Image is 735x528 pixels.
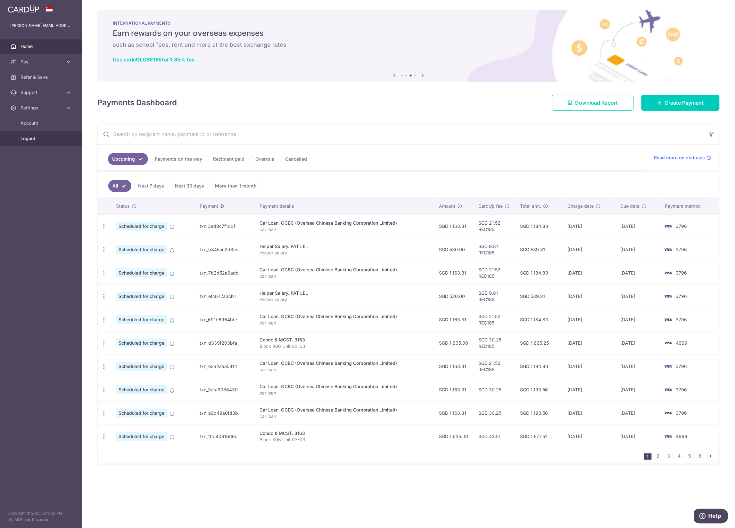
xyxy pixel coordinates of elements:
td: [DATE] [563,261,615,284]
span: 3796 [676,317,687,322]
span: Account [21,120,63,126]
a: Download Report [552,95,634,111]
nav: pager [644,448,719,464]
td: SGD 1,163.31 [434,378,473,401]
div: Car Loan. OCBC (Oversea Chinese Banking Corporation Limited) [260,313,429,320]
td: SGD 30.25 REC185 [473,331,515,355]
td: SGD 21.52 REC185 [473,214,515,238]
td: SGD 1,184.83 [515,261,562,284]
td: SGD 1,184.83 [515,214,562,238]
td: SGD 539.81 [515,284,562,308]
span: Scheduled for charge [116,362,167,371]
td: [DATE] [563,425,615,448]
span: Download Report [575,99,618,107]
img: Bank Card [662,386,674,394]
span: Pay [21,59,63,65]
span: Scheduled for charge [116,339,167,348]
span: 3796 [676,247,687,252]
div: Condo & MCST. 3163 [260,337,429,343]
span: Scheduled for charge [116,268,167,277]
td: [DATE] [563,331,615,355]
td: [DATE] [615,378,660,401]
a: Use codeGLOBE185for 1.85% fee. [113,56,196,63]
span: 3796 [676,293,687,299]
td: [DATE] [615,308,660,331]
td: [DATE] [615,401,660,425]
span: 4669 [676,340,687,346]
p: car loan [260,320,429,326]
a: Read more on statuses [654,155,712,161]
td: [DATE] [563,214,615,238]
th: Payment method [660,198,719,214]
h6: such as school fees, rent and more at the best exchange rates [113,41,704,49]
span: 3796 [676,387,687,392]
td: SGD 1,163.31 [434,308,473,331]
td: txn_691b6964bfe [194,308,254,331]
td: txn_3cfa9086430 [194,378,254,401]
th: Payment ID [194,198,254,214]
td: [DATE] [615,355,660,378]
span: Status [116,203,130,209]
span: Charge date [568,203,594,209]
td: txn_fbd40616d6c [194,425,254,448]
span: Scheduled for charge [116,292,167,301]
a: Next 30 days [171,180,208,192]
span: Logout [21,135,63,142]
a: 4 [675,452,683,460]
div: Car Loan. OCBC (Oversea Chinese Banking Corporation Limited) [260,360,429,366]
span: Total amt. [520,203,541,209]
p: Helper salary [260,250,429,256]
p: [PERSON_NAME][EMAIL_ADDRESS][DOMAIN_NAME] [10,22,72,29]
p: car loan [260,366,429,373]
span: Due date [621,203,640,209]
div: Car Loan. OCBC (Oversea Chinese Banking Corporation Limited) [260,383,429,390]
img: Bank Card [662,433,674,440]
span: Settings [21,105,63,111]
a: All [108,180,131,192]
td: SGD 1,635.00 [434,331,473,355]
td: txn_d339f203bfa [194,331,254,355]
td: SGD 1,665.25 [515,331,562,355]
td: SGD 1,677.51 [515,425,562,448]
td: txn_a9d49a0fd3b [194,401,254,425]
a: 5 [686,452,694,460]
td: [DATE] [615,331,660,355]
img: Bank Card [662,339,674,347]
a: 6 [697,452,704,460]
span: 4669 [676,434,687,439]
td: SGD 21.52 REC185 [473,355,515,378]
td: [DATE] [615,425,660,448]
a: Cancelled [281,153,311,165]
a: 2 [654,452,662,460]
td: SGD 1,193.56 [515,401,562,425]
span: Scheduled for charge [116,432,167,441]
td: SGD 1,163.31 [434,401,473,425]
span: 3796 [676,223,687,229]
td: [DATE] [615,238,660,261]
div: Car Loan. OCBC (Oversea Chinese Banking Corporation Limited) [260,220,429,226]
span: Support [21,89,63,96]
span: Scheduled for charge [116,222,167,231]
td: [DATE] [563,401,615,425]
div: Car Loan. OCBC (Oversea Chinese Banking Corporation Limited) [260,267,429,273]
img: Bank Card [662,269,674,277]
td: txn_e3a4aaa5814 [194,355,254,378]
span: Scheduled for charge [116,385,167,394]
a: 3 [665,452,673,460]
p: car loan [260,273,429,279]
span: 3796 [676,364,687,369]
p: car loan [260,390,429,396]
td: SGD 1,193.56 [515,378,562,401]
td: txn_3ad8c7f1d0f [194,214,254,238]
td: SGD 30.25 [473,378,515,401]
td: txn_efc647a3cb1 [194,284,254,308]
td: SGD 21.52 REC185 [473,308,515,331]
p: Helper salary [260,296,429,303]
td: [DATE] [615,284,660,308]
div: Helper Salary. PAT LEL [260,243,429,250]
img: CardUp [8,5,39,13]
td: txn_b845ae2d8ce [194,238,254,261]
div: Helper Salary. PAT LEL [260,290,429,296]
span: Scheduled for charge [116,315,167,324]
